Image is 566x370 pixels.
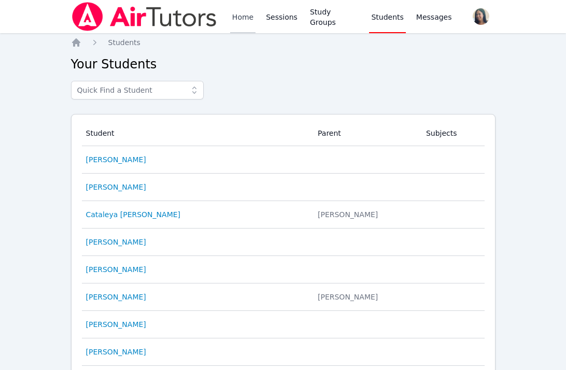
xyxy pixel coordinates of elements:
[82,338,485,366] tr: [PERSON_NAME]
[86,237,146,247] a: [PERSON_NAME]
[82,256,485,283] tr: [PERSON_NAME]
[71,56,496,73] h2: Your Students
[86,209,181,220] a: Cataleya [PERSON_NAME]
[71,81,204,99] input: Quick Find a Student
[318,292,414,302] div: [PERSON_NAME]
[312,121,420,146] th: Parent
[86,182,146,192] a: [PERSON_NAME]
[82,283,485,311] tr: [PERSON_NAME] [PERSON_NAME]
[82,146,485,174] tr: [PERSON_NAME]
[82,174,485,201] tr: [PERSON_NAME]
[86,154,146,165] a: [PERSON_NAME]
[71,2,218,31] img: Air Tutors
[71,37,496,48] nav: Breadcrumb
[86,319,146,330] a: [PERSON_NAME]
[82,201,485,229] tr: Cataleya [PERSON_NAME] [PERSON_NAME]
[82,229,485,256] tr: [PERSON_NAME]
[82,311,485,338] tr: [PERSON_NAME]
[86,264,146,275] a: [PERSON_NAME]
[86,292,146,302] a: [PERSON_NAME]
[86,347,146,357] a: [PERSON_NAME]
[318,209,414,220] div: [PERSON_NAME]
[108,38,140,47] span: Students
[420,121,485,146] th: Subjects
[82,121,312,146] th: Student
[108,37,140,48] a: Students
[416,12,452,22] span: Messages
